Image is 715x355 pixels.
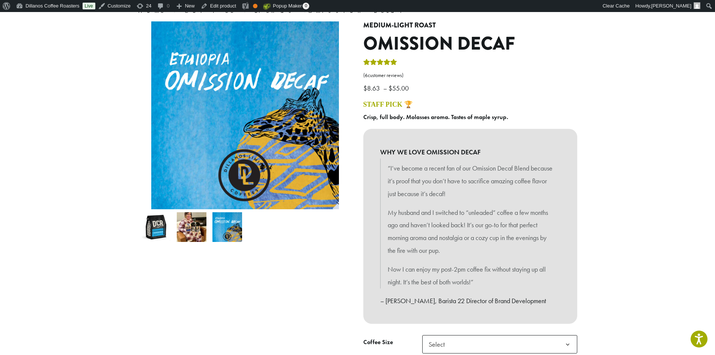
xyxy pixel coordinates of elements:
a: (6customer reviews) [363,72,577,79]
span: $ [388,84,392,92]
a: STAFF PICK 🏆 [363,101,412,108]
p: My husband and I switched to “unleaded” coffee a few months ago and haven’t looked back! It’s our... [388,206,553,257]
a: Blends [254,7,296,15]
span: – [383,84,387,92]
h4: Medium-Light Roast [363,21,577,30]
bdi: 8.63 [363,84,382,92]
span: Select [426,337,452,352]
div: Rated 4.33 out of 5 [363,58,397,69]
p: – [PERSON_NAME], Barista 22 Director of Brand Development [380,295,560,307]
span: $ [363,84,367,92]
a: Live [83,3,95,9]
span: 0 [303,3,309,9]
div: OK [253,4,257,8]
b: Crisp, full body. Molasses aroma. Tastes of maple syrup. [363,113,508,121]
b: WHY WE LOVE OMISSION DECAF [380,146,560,159]
img: Omission Decaf - Image 2 [177,212,206,242]
bdi: 55.00 [388,84,411,92]
a: Home [138,7,166,15]
span: Select [422,335,577,353]
span: 6 [365,72,368,79]
span: [PERSON_NAME] [651,3,691,9]
a: Coffee [184,7,236,15]
label: Coffee Size [363,337,422,348]
p: Now I can enjoy my post-2pm coffee fix without staying up all night. It’s the best of both worlds!” [388,263,553,289]
img: Omission Decaf - Image 3 [212,212,242,242]
p: “I’ve become a recent fan of our Omission Decaf Blend because it’s proof that you don’t have to s... [388,162,553,200]
h1: Omission Decaf [363,33,577,55]
img: Omission Decaf [141,212,171,242]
